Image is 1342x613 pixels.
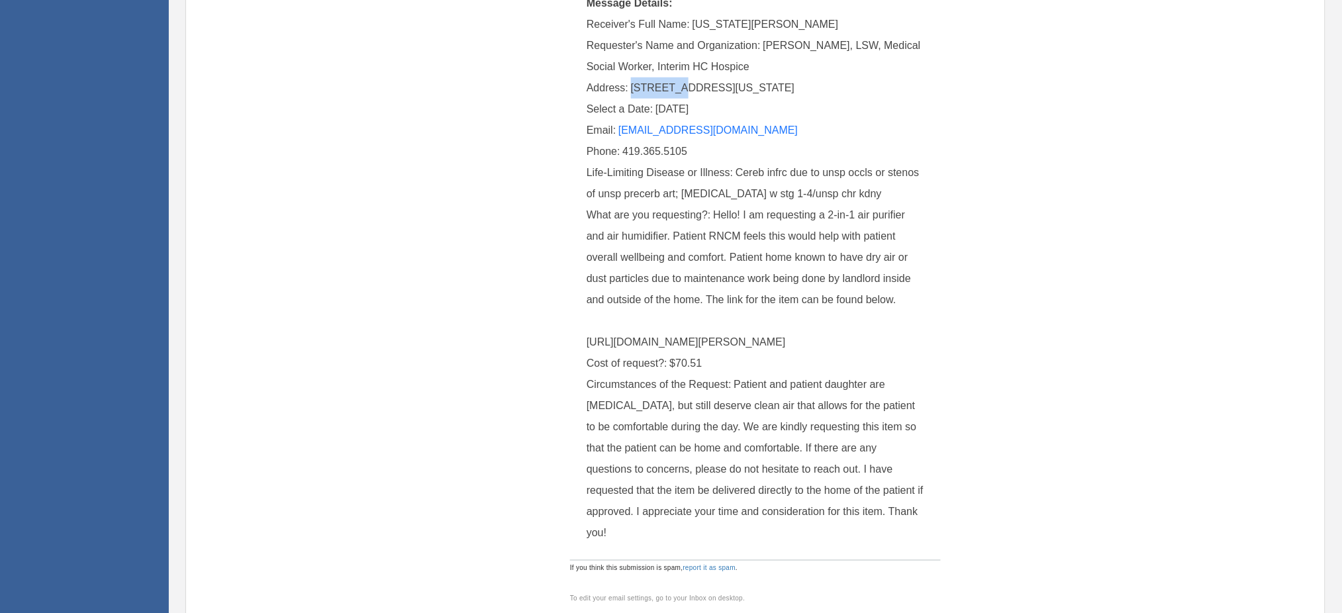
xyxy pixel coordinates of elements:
[587,40,924,72] span: [PERSON_NAME], LSW, Medical Social Worker, Interim HC Hospice
[587,19,690,30] span: Receiver's Full Name:
[587,167,733,178] span: Life-Limiting Disease or Illness:
[669,357,702,369] span: $70.51
[587,103,653,115] span: Select a Date:
[587,209,914,348] span: Hello! I am requesting a 2-in-1 air purifier and air humidifier. Patient RNCM feels this would he...
[618,124,798,136] a: [EMAIL_ADDRESS][DOMAIN_NAME]
[570,595,745,602] span: To edit your email settings, go to your Inbox on desktop.
[587,379,732,390] span: Circumstances of the Request:
[631,82,794,93] span: [STREET_ADDRESS][US_STATE]
[587,82,628,93] span: Address:
[655,103,689,115] span: [DATE]
[693,19,839,30] span: [US_STATE][PERSON_NAME]
[683,565,736,572] a: report it as spam
[587,167,922,199] span: Cereb infrc due to unsp occls or stenos of unsp precerb art; [MEDICAL_DATA] w stg 1-4/unsp chr kdny
[587,124,616,136] span: Email:
[587,146,620,157] span: Phone:
[587,40,761,51] span: Requester's Name and Organization:
[587,379,926,538] span: Patient and patient daughter are [MEDICAL_DATA], but still deserve clean air that allows for the ...
[587,209,711,220] span: What are you requesting?:
[622,146,687,157] span: 419.365.5105
[570,563,738,574] span: If you think this submission is spam, .
[587,357,667,369] span: Cost of request?:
